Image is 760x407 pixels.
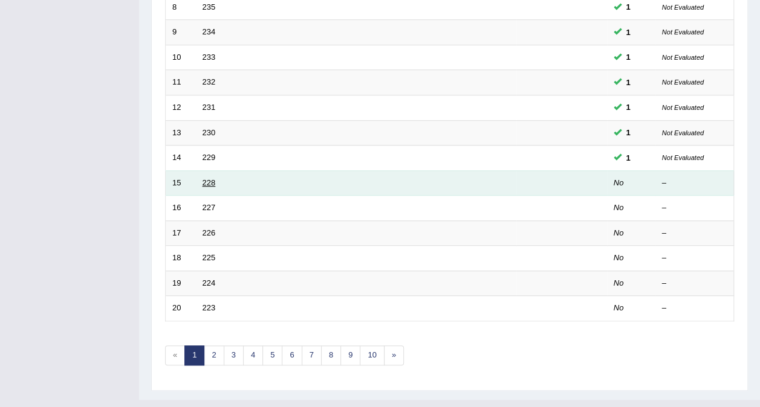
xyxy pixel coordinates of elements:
[224,345,244,365] a: 3
[166,20,196,45] td: 9
[166,95,196,120] td: 12
[166,246,196,271] td: 18
[622,26,635,39] span: You can still take this question
[662,104,704,111] small: Not Evaluated
[302,345,322,365] a: 7
[166,220,196,246] td: 17
[662,202,727,214] div: –
[166,296,196,321] td: 20
[662,54,704,61] small: Not Evaluated
[166,196,196,221] td: 16
[662,154,704,161] small: Not Evaluated
[166,170,196,196] td: 15
[262,345,282,365] a: 5
[203,53,216,62] a: 233
[203,77,216,86] a: 232
[614,278,624,287] em: No
[321,345,341,365] a: 8
[203,203,216,212] a: 227
[622,126,635,139] span: You can still take this question
[184,345,204,365] a: 1
[614,253,624,262] em: No
[662,228,727,239] div: –
[622,51,635,63] span: You can still take this question
[662,303,727,314] div: –
[166,146,196,171] td: 14
[614,228,624,237] em: No
[662,79,704,86] small: Not Evaluated
[360,345,384,365] a: 10
[165,345,185,365] span: «
[203,253,216,262] a: 225
[282,345,302,365] a: 6
[166,70,196,95] td: 11
[622,76,635,89] span: You can still take this question
[166,271,196,296] td: 19
[203,103,216,112] a: 231
[622,152,635,164] span: You can still take this question
[662,28,704,36] small: Not Evaluated
[203,178,216,187] a: 228
[204,345,224,365] a: 2
[662,129,704,136] small: Not Evaluated
[662,252,727,264] div: –
[203,2,216,11] a: 235
[203,153,216,162] a: 229
[622,1,635,13] span: You can still take this question
[614,203,624,212] em: No
[614,303,624,312] em: No
[203,228,216,237] a: 226
[622,101,635,114] span: You can still take this question
[662,4,704,11] small: Not Evaluated
[662,178,727,189] div: –
[384,345,404,365] a: »
[166,45,196,70] td: 10
[662,278,727,289] div: –
[203,278,216,287] a: 224
[243,345,263,365] a: 4
[203,27,216,36] a: 234
[203,128,216,137] a: 230
[203,303,216,312] a: 223
[166,120,196,146] td: 13
[614,178,624,187] em: No
[340,345,360,365] a: 9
